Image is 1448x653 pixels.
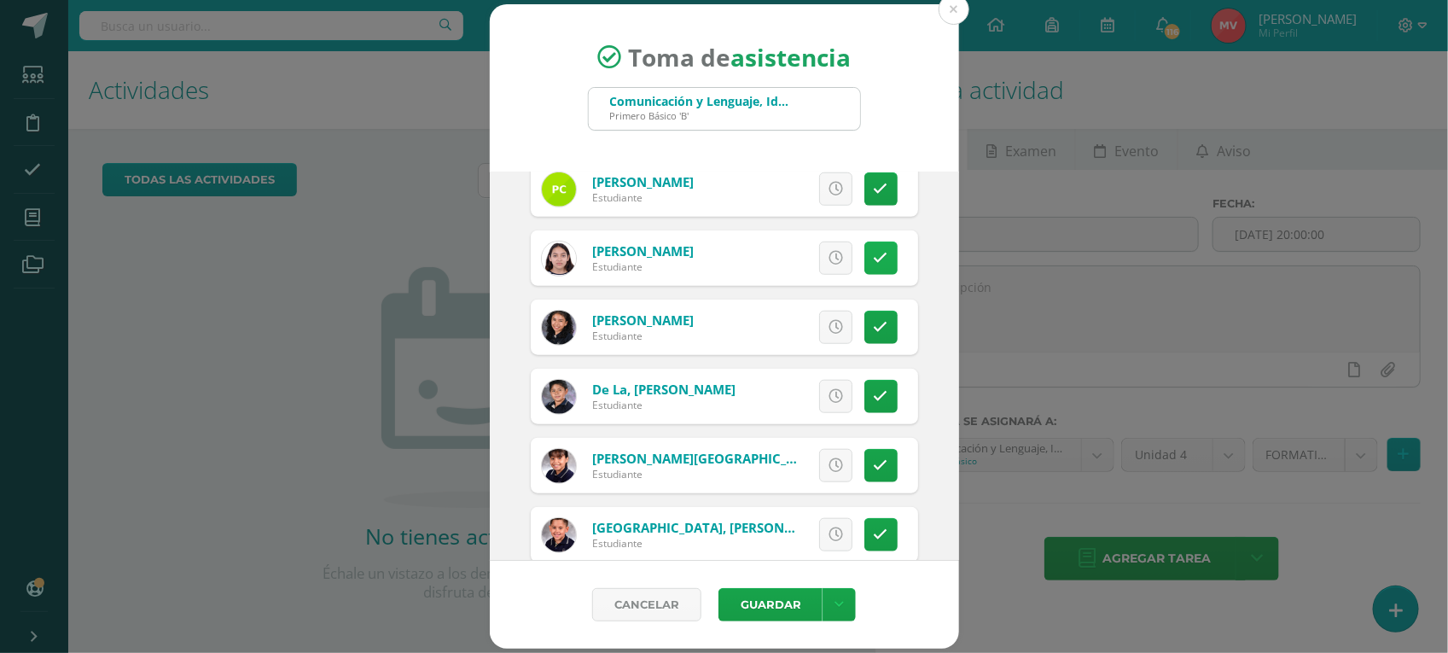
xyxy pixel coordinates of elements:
span: Toma de [628,41,851,73]
a: [PERSON_NAME] [592,312,694,329]
div: Estudiante [592,467,797,481]
div: Estudiante [592,536,797,551]
div: Estudiante [592,190,694,205]
img: 588dd02ecf68e32a6304e206e52d86f6.png [542,311,576,345]
div: Estudiante [592,398,736,412]
img: d310bbb8efa531df972984cab6258e3a.png [542,242,576,276]
div: Estudiante [592,259,694,274]
img: 47968ac08a8cc8eba14a1f47d05e4cfd.png [542,449,576,483]
div: Comunicación y Lenguaje, Idioma Español [610,93,789,109]
div: Estudiante [592,329,694,343]
a: [PERSON_NAME] [592,242,694,259]
button: Guardar [718,588,823,621]
a: [GEOGRAPHIC_DATA], [PERSON_NAME] [592,519,831,536]
input: Busca un grado o sección aquí... [589,88,860,130]
a: [PERSON_NAME][GEOGRAPHIC_DATA] [592,450,824,467]
img: 4ea941dfe27eea79ee8a502aa8e9a50c.png [542,172,576,207]
img: e71ec97f0de81ac75895565fd2852a96.png [542,518,576,552]
div: Primero Básico 'B' [610,109,789,122]
strong: asistencia [730,41,851,73]
a: [PERSON_NAME] [592,173,694,190]
img: b2b169ab0c02f45f7f9e22505a1c9c2e.png [542,380,576,414]
a: Cancelar [592,588,701,621]
a: de la, [PERSON_NAME] [592,381,736,398]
